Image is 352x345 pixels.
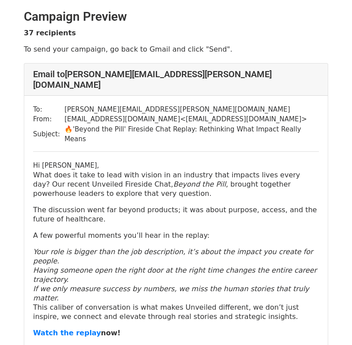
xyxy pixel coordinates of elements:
[64,114,319,124] td: [EMAIL_ADDRESS][DOMAIN_NAME] < [EMAIL_ADDRESS][DOMAIN_NAME] >
[33,329,120,337] b: now!
[33,285,309,302] em: If we only measure success by numbers, we miss the human stories that truly matter.
[33,205,319,224] p: The discussion went far beyond products; it was about purpose, access, and the future of healthcare.
[33,231,319,240] p: A few powerful moments you’ll hear in the replay:
[33,329,101,337] a: Watch the replay
[33,161,319,171] div: Hi [PERSON_NAME],
[33,303,319,321] p: This caliber of conversation is what makes Unveiled different, we don’t just inspire, we connect ...
[64,105,319,115] td: [PERSON_NAME][EMAIL_ADDRESS][PERSON_NAME][DOMAIN_NAME]
[33,124,64,144] td: Subject:
[24,9,328,24] h2: Campaign Preview
[33,266,317,284] em: Having someone open the right door at the right time changes the entire career trajectory.
[33,114,64,124] td: From:
[173,180,226,188] em: Beyond the Pill
[64,124,319,144] td: 🔥'Beyond the Pill' Fireside Chat Replay: Rethinking What Impact Really Means
[24,29,76,37] strong: 37 recipients
[33,69,319,90] h4: Email to [PERSON_NAME][EMAIL_ADDRESS][PERSON_NAME][DOMAIN_NAME]
[33,170,319,198] p: What does it take to lead with vision in an industry that impacts lives every day? Our recent Unv...
[33,247,313,265] em: Your role is bigger than the job description, it’s about the impact you create for people.
[33,105,64,115] td: To:
[24,45,328,54] p: To send your campaign, go back to Gmail and click "Send".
